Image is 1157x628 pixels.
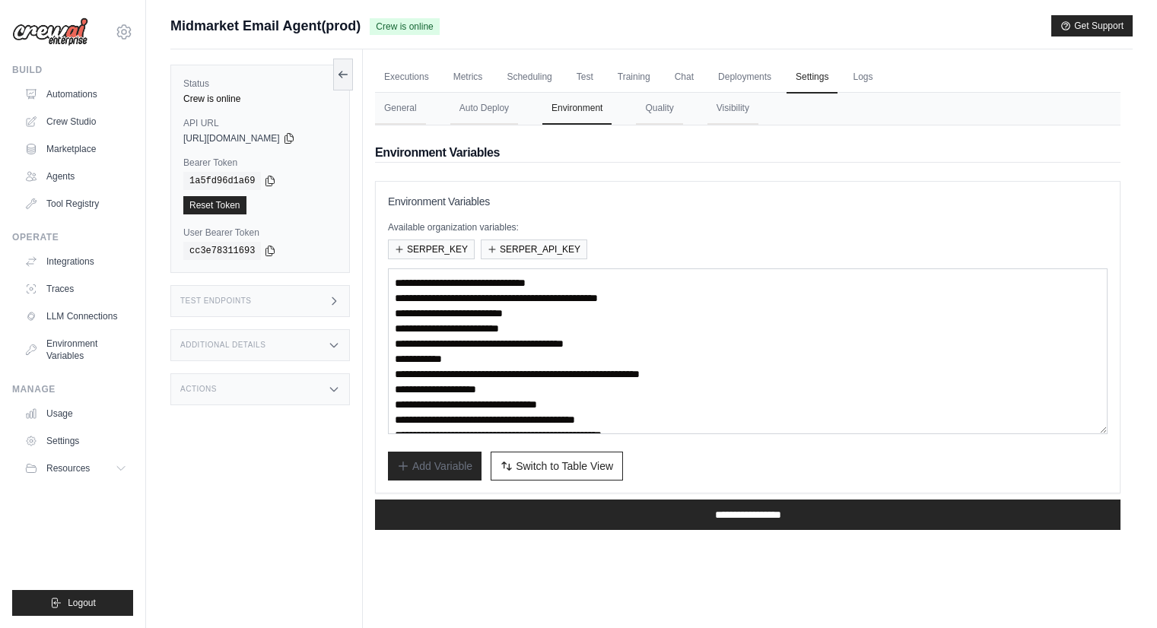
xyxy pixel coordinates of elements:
a: Crew Studio [18,109,133,134]
a: Integrations [18,249,133,274]
a: Metrics [444,62,492,94]
h3: Actions [180,385,217,394]
span: Midmarket Email Agent(prod) [170,15,361,36]
button: SERPER_API_KEY [481,239,587,259]
button: Quality [636,93,682,125]
button: Get Support [1051,15,1133,36]
button: Resources [18,456,133,481]
a: Deployments [709,62,780,94]
img: Logo [12,17,88,46]
span: Switch to Table View [516,458,613,474]
div: Manage [12,383,133,395]
a: Environment Variables [18,331,133,368]
a: Traces [18,277,133,301]
label: Status [183,78,337,90]
a: LLM Connections [18,304,133,328]
button: SERPER_KEY [388,239,475,259]
span: Resources [46,462,90,474]
span: [URL][DOMAIN_NAME] [183,132,280,144]
button: Visibility [707,93,758,125]
a: Agents [18,164,133,189]
code: cc3e78311693 [183,242,261,260]
span: Logout [68,597,96,609]
code: 1a5fd96d1a69 [183,172,261,190]
button: Environment [542,93,612,125]
nav: Tabs [375,93,1120,125]
button: Logout [12,590,133,616]
h2: Environment Variables [375,144,1120,162]
label: API URL [183,117,337,129]
a: Usage [18,401,133,426]
a: Settings [18,429,133,453]
h3: Additional Details [180,341,265,350]
div: Crew is online [183,93,337,105]
p: Available organization variables: [388,221,1108,233]
a: Reset Token [183,196,246,214]
button: Switch to Table View [491,452,623,481]
a: Training [609,62,660,94]
a: Automations [18,82,133,106]
a: Marketplace [18,137,133,161]
button: Auto Deploy [450,93,518,125]
label: User Bearer Token [183,227,337,239]
label: Bearer Token [183,157,337,169]
button: General [375,93,426,125]
div: Operate [12,231,133,243]
h3: Test Endpoints [180,297,252,306]
a: Logs [844,62,882,94]
a: Scheduling [497,62,561,94]
span: Crew is online [370,18,439,35]
div: Build [12,64,133,76]
a: Executions [375,62,438,94]
a: Settings [787,62,838,94]
h3: Environment Variables [388,194,1108,209]
a: Test [567,62,602,94]
button: Add Variable [388,452,482,481]
a: Chat [666,62,703,94]
a: Tool Registry [18,192,133,216]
